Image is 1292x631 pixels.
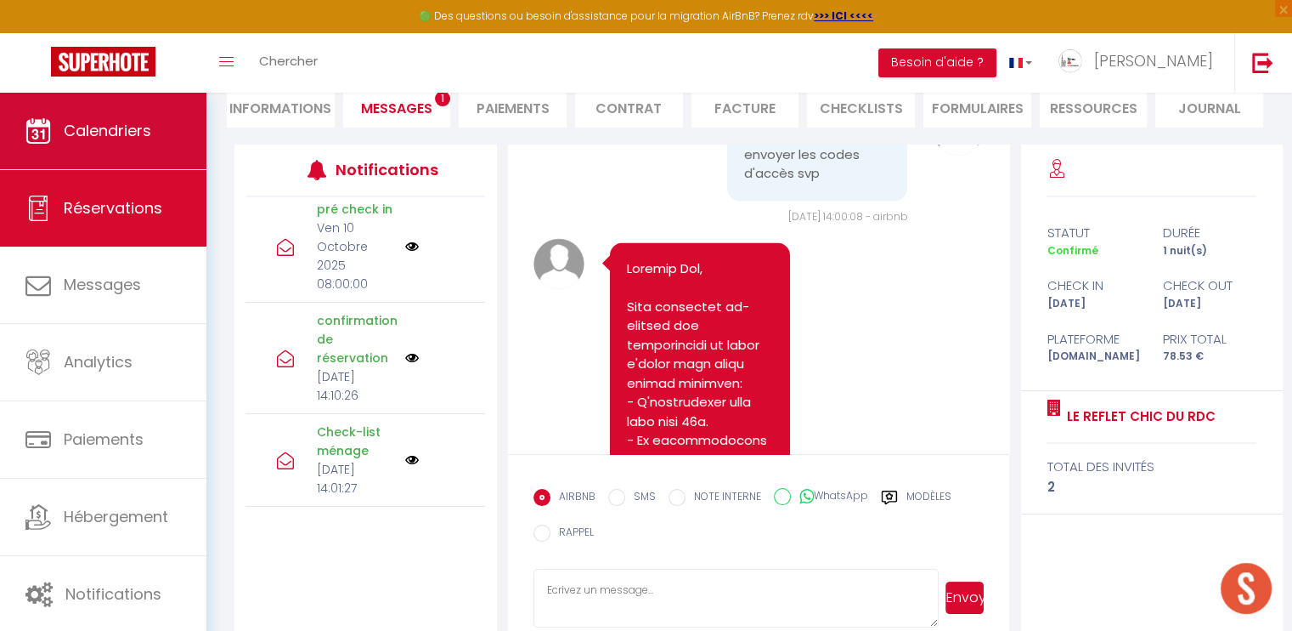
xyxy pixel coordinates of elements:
[1035,349,1152,365] div: [DOMAIN_NAME]
[1252,52,1273,73] img: logout
[1155,86,1263,128] li: Journal
[64,351,133,372] span: Analytics
[945,582,984,614] button: Envoyer
[744,126,890,184] pre: Super merci de nous envoyer les codes d'accès svp
[246,33,330,93] a: Chercher
[1058,48,1083,74] img: ...
[550,525,594,543] label: RAPPEL
[878,48,996,77] button: Besoin d'aide ?
[1152,296,1268,312] div: [DATE]
[625,489,656,508] label: SMS
[906,489,951,510] label: Modèles
[1047,243,1097,258] span: Confirmé
[317,460,394,497] p: [DATE] 14:01:27
[1035,296,1152,312] div: [DATE]
[787,209,907,224] span: [DATE] 14:00:08 - airbnb
[1152,349,1268,365] div: 78.53 €
[65,583,161,605] span: Notifications
[791,488,868,507] label: WhatsApp
[807,86,915,128] li: CHECKLISTS
[1152,329,1268,350] div: Prix total
[533,238,584,289] img: avatar.png
[64,429,144,450] span: Paiements
[923,86,1031,128] li: FORMULAIRES
[64,120,151,141] span: Calendriers
[691,86,799,128] li: Facture
[1040,86,1148,128] li: Ressources
[64,506,168,527] span: Hébergement
[405,240,419,253] img: NO IMAGE
[361,99,432,118] span: Messages
[1035,329,1152,350] div: Plateforme
[64,274,141,295] span: Messages
[1152,276,1268,296] div: check out
[575,86,683,128] li: Contrat
[317,311,394,367] p: confirmation de réservation
[459,86,567,128] li: Paiements
[1045,33,1234,93] a: ... [PERSON_NAME]
[317,219,394,293] p: Ven 10 Octobre 2025 08:00:00
[317,200,394,219] p: pré check in
[405,453,419,467] img: NO IMAGE
[1094,50,1213,71] span: [PERSON_NAME]
[1047,477,1256,497] div: 2
[227,86,335,128] li: Informations
[317,367,394,405] p: [DATE] 14:10:26
[814,9,873,23] a: >>> ICI <<<<
[1035,223,1152,243] div: statut
[435,91,450,106] span: 1
[405,351,419,365] img: NO IMAGE
[1152,243,1268,259] div: 1 nuit(s)
[1035,276,1152,296] div: check in
[550,489,595,508] label: AIRBNB
[64,197,162,219] span: Réservations
[259,52,318,70] span: Chercher
[336,151,436,189] h3: Notifications
[1060,406,1215,427] a: Le reflet chic du RDC
[1152,223,1268,243] div: durée
[685,489,761,508] label: NOTE INTERNE
[1047,457,1256,477] div: total des invités
[1221,563,1272,614] div: Ouvrir le chat
[317,423,394,460] p: Check-list ménage
[51,47,155,77] img: Super Booking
